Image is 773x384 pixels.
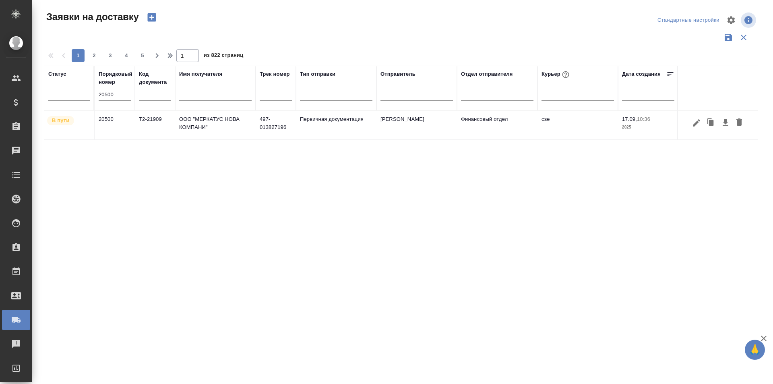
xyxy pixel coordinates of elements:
td: [PERSON_NAME] [376,111,457,139]
p: В пути [52,116,69,125]
div: Заявка принята в работу [46,115,90,126]
span: 🙏 [748,341,762,358]
button: 4 [120,49,133,62]
td: ООО "МЕРКАТУС НОВА КОМПАНИ" [175,111,256,139]
div: Код документа [139,70,171,86]
td: 20500 [95,111,135,139]
span: 2 [88,52,101,60]
div: Имя получателя [179,70,222,78]
span: 5 [136,52,149,60]
div: Порядковый номер [99,70,132,86]
span: Заявки на доставку [44,10,139,23]
div: Отправитель [380,70,415,78]
button: 5 [136,49,149,62]
button: Клонировать [703,115,719,131]
td: Т2-21909 [135,111,175,139]
button: 🙏 [745,340,765,360]
div: Дата создания [622,70,661,78]
button: 2 [88,49,101,62]
p: 17.09, [622,116,637,122]
button: Удалить [732,115,746,131]
div: Тип отправки [300,70,335,78]
span: Настроить таблицу [721,10,741,30]
button: При выборе курьера статус заявки автоматически поменяется на «Принята» [560,69,571,80]
span: из 822 страниц [204,50,243,62]
span: Посмотреть информацию [741,12,758,28]
p: 2025 [622,123,674,131]
span: 3 [104,52,117,60]
td: Финансовый отдел [457,111,537,139]
div: split button [655,14,721,27]
button: Создать [142,10,161,24]
div: Курьер [542,69,571,80]
span: 4 [120,52,133,60]
td: cse [537,111,618,139]
button: Редактировать [690,115,703,131]
div: Отдел отправителя [461,70,513,78]
div: Статус [48,70,66,78]
button: Сбросить фильтры [736,30,751,45]
button: Сохранить фильтры [721,30,736,45]
p: 10:36 [637,116,650,122]
button: Скачать [719,115,732,131]
div: Трек номер [260,70,290,78]
td: Первичная документация [296,111,376,139]
button: 3 [104,49,117,62]
td: 497-013827196 [256,111,296,139]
